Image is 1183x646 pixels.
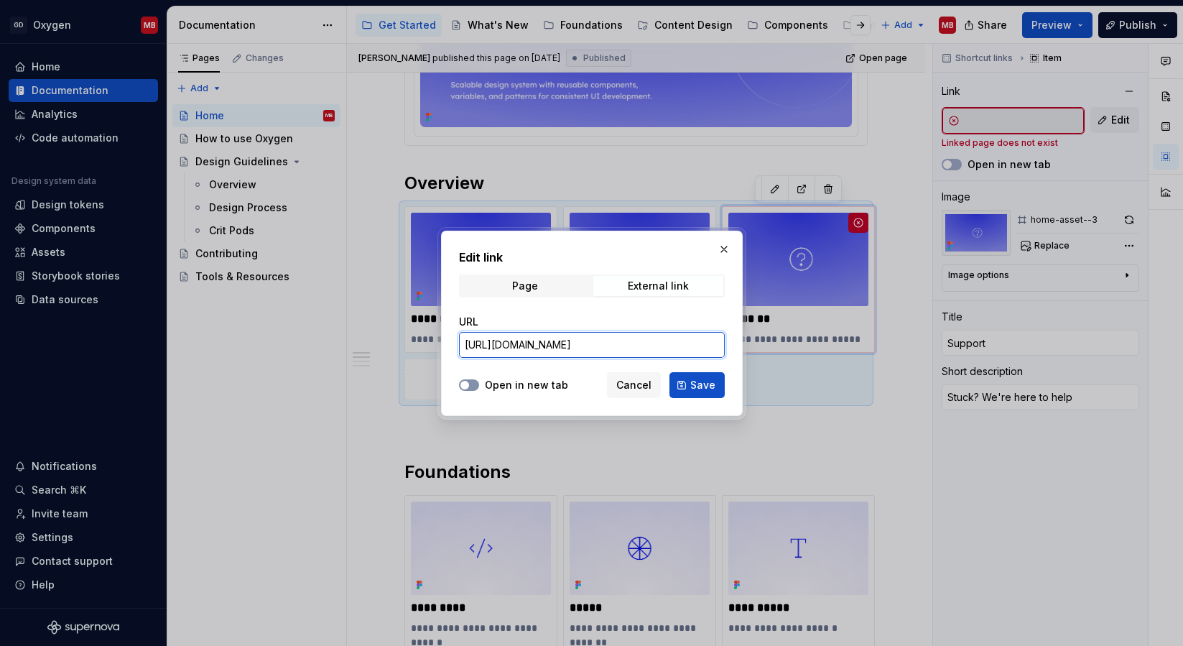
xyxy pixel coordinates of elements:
label: Open in new tab [485,378,568,392]
h2: Edit link [459,249,725,266]
span: Save [690,378,715,392]
input: https:// [459,332,725,358]
label: URL [459,315,478,329]
button: Cancel [607,372,661,398]
div: External link [628,280,689,292]
button: Save [669,372,725,398]
span: Cancel [616,378,651,392]
div: Page [512,280,538,292]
